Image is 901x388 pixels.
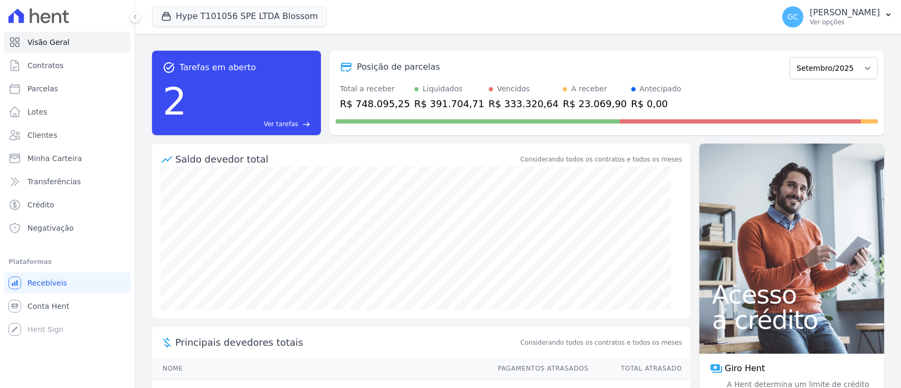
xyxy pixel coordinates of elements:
a: Clientes [4,125,130,146]
div: Liquidados [423,83,463,94]
a: Visão Geral [4,32,130,53]
a: Transferências [4,171,130,192]
a: Parcelas [4,78,130,99]
a: Ver tarefas east [191,119,310,129]
p: Ver opções [810,18,880,26]
div: A receber [571,83,607,94]
a: Minha Carteira [4,148,130,169]
div: Posição de parcelas [357,61,440,73]
span: Visão Geral [27,37,70,48]
div: Total a receber [340,83,410,94]
div: 2 [163,74,187,129]
div: Considerando todos os contratos e todos os meses [520,155,682,164]
a: Crédito [4,194,130,215]
span: Recebíveis [27,278,67,288]
div: Antecipado [640,83,681,94]
span: GC [788,13,799,21]
div: Vencidos [497,83,530,94]
th: Pagamentos Atrasados [488,358,589,380]
div: R$ 23.069,90 [563,97,627,111]
span: Crédito [27,200,54,210]
span: Giro Hent [725,362,765,375]
span: Contratos [27,60,63,71]
span: Ver tarefas [264,119,298,129]
span: east [302,120,310,128]
th: Nome [152,358,488,380]
a: Contratos [4,55,130,76]
div: R$ 748.095,25 [340,97,410,111]
a: Negativação [4,217,130,239]
span: Conta Hent [27,301,69,311]
div: Saldo devedor total [175,152,518,166]
p: [PERSON_NAME] [810,7,880,18]
span: Principais devedores totais [175,335,518,349]
span: Minha Carteira [27,153,82,164]
span: Negativação [27,223,74,233]
button: GC [PERSON_NAME] Ver opções [774,2,901,32]
span: Parcelas [27,83,58,94]
span: Transferências [27,176,81,187]
span: Acesso [712,282,871,307]
a: Conta Hent [4,296,130,317]
div: R$ 391.704,71 [414,97,485,111]
span: task_alt [163,61,175,74]
div: R$ 0,00 [631,97,681,111]
span: Tarefas em aberto [179,61,256,74]
span: a crédito [712,307,871,333]
button: Hype T101056 SPE LTDA Blossom [152,6,327,26]
div: Plataformas [8,255,126,268]
a: Lotes [4,101,130,122]
div: R$ 333.320,64 [489,97,559,111]
span: Considerando todos os contratos e todos os meses [520,338,682,347]
a: Recebíveis [4,272,130,294]
span: Clientes [27,130,57,140]
span: Lotes [27,107,48,117]
th: Total Atrasado [589,358,690,380]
